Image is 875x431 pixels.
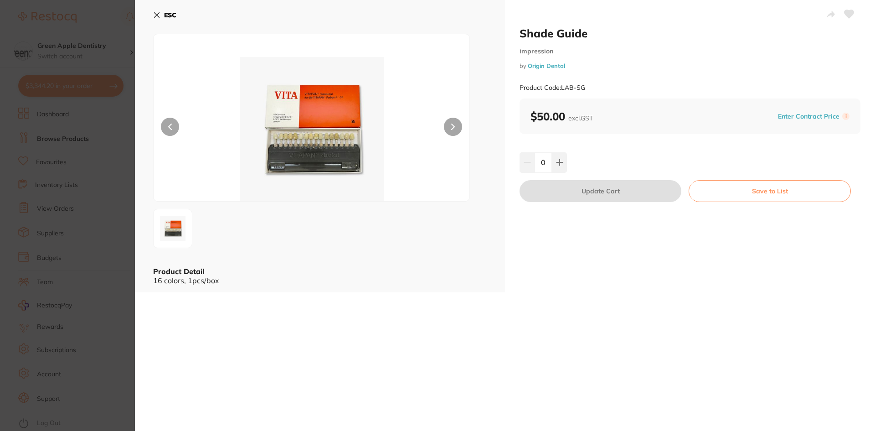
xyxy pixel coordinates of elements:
label: i [842,113,849,120]
small: Product Code: LAB-SG [520,84,585,92]
button: Enter Contract Price [775,112,842,121]
b: Product Detail [153,267,204,276]
button: Update Cart [520,180,681,202]
img: bGFiLXNnLWpwZw [217,57,407,201]
b: $50.00 [530,109,593,123]
img: bGFiLXNnLWpwZw [156,212,189,245]
span: excl. GST [568,114,593,122]
small: by [520,62,860,69]
b: ESC [164,11,176,19]
button: Save to List [689,180,851,202]
h2: Shade Guide [520,26,860,40]
div: 16 colors, 1pcs/box [153,276,487,285]
a: Origin Dental [528,62,565,69]
small: impression [520,47,860,55]
button: ESC [153,7,176,23]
